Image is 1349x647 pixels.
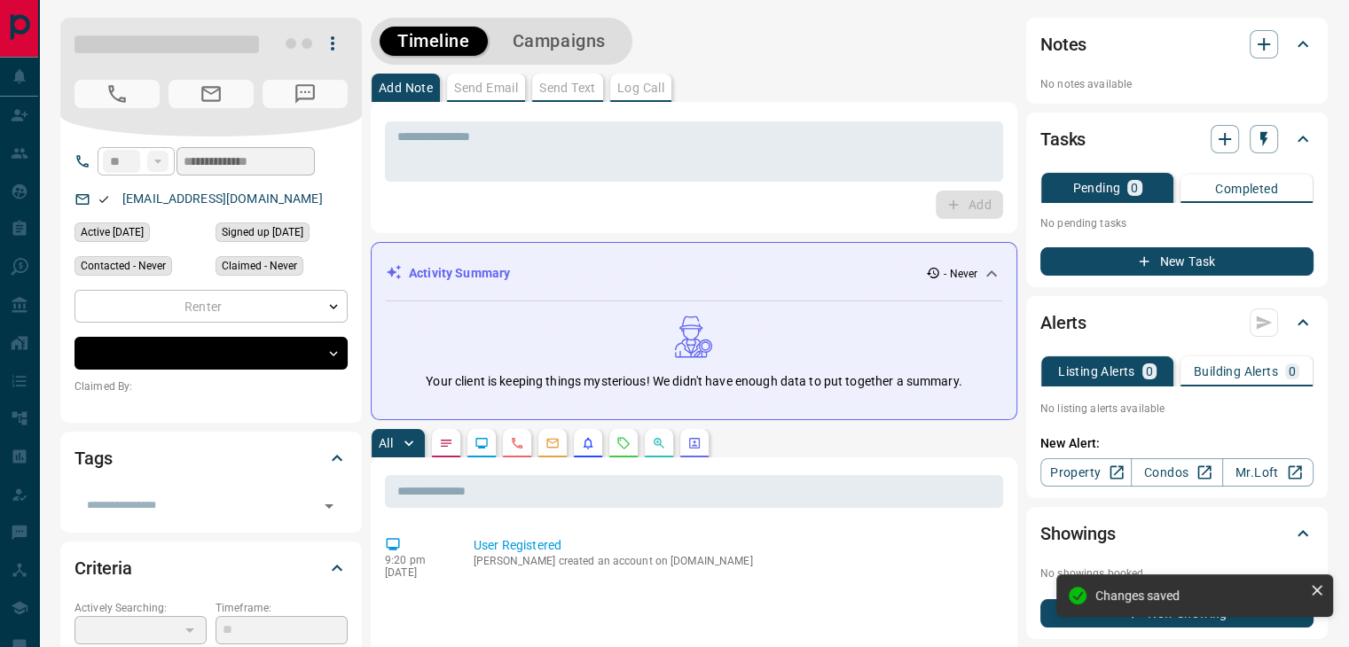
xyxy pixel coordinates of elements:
h2: Alerts [1040,308,1086,337]
div: Changes saved [1095,589,1303,603]
div: Mon May 01 2017 [75,222,207,247]
div: Notes [1040,23,1314,66]
button: Campaigns [495,27,624,56]
p: Actively Searching: [75,600,207,616]
div: Mon May 01 2017 [216,222,348,247]
p: - Never [944,266,977,282]
p: Add Note [379,82,433,94]
button: Timeline [380,27,488,56]
button: Open [317,494,341,518]
div: Showings [1040,512,1314,555]
span: Call [75,80,160,108]
svg: Opportunities [652,436,666,450]
p: [PERSON_NAME] created an account on [DOMAIN_NAME] [474,555,996,567]
a: Condos [1131,458,1222,487]
span: Active [DATE] [81,223,144,241]
p: 9:20 pm [385,554,447,566]
a: [EMAIL_ADDRESS][DOMAIN_NAME] [122,191,323,206]
svg: Agent Actions [687,436,702,450]
svg: Requests [616,436,631,450]
p: Pending [1072,182,1120,194]
div: Do Not Contact [75,337,348,370]
h2: Showings [1040,519,1116,548]
span: Claimed - Never [222,257,297,275]
a: Property [1040,458,1132,487]
svg: Calls [510,436,524,450]
p: Timeframe: [216,600,348,616]
h2: Notes [1040,30,1086,58]
svg: Listing Alerts [581,436,595,450]
div: Criteria [75,547,348,589]
span: Message [263,80,348,108]
button: New Task [1040,247,1314,276]
p: No pending tasks [1040,210,1314,237]
p: 0 [1131,182,1138,194]
p: User Registered [474,536,996,555]
p: Your client is keeping things mysterious! We didn't have enough data to put together a summary. [426,372,961,391]
span: Email [169,80,254,108]
p: 0 [1146,365,1153,378]
p: Completed [1215,183,1278,195]
svg: Emails [545,436,560,450]
svg: Email Valid [98,193,110,206]
div: Tasks [1040,118,1314,160]
h2: Criteria [75,554,132,582]
div: Alerts [1040,301,1314,344]
div: Tags [75,437,348,479]
h2: Tasks [1040,125,1086,153]
p: No showings booked [1040,565,1314,581]
span: Contacted - Never [81,257,166,275]
p: New Alert: [1040,434,1314,453]
span: Signed up [DATE] [222,223,303,241]
h2: Tags [75,444,112,472]
p: All [379,437,393,449]
p: Building Alerts [1194,365,1278,378]
p: [DATE] [385,566,447,579]
p: Activity Summary [409,264,510,283]
a: Mr.Loft [1222,458,1314,487]
div: Renter [75,290,348,323]
svg: Notes [439,436,453,450]
div: Activity Summary- Never [386,257,1002,290]
p: 0 [1289,365,1296,378]
p: Listing Alerts [1058,365,1135,378]
p: No listing alerts available [1040,401,1314,417]
svg: Lead Browsing Activity [475,436,489,450]
p: Claimed By: [75,378,348,394]
p: No notes available [1040,76,1314,92]
button: New Showing [1040,599,1314,628]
